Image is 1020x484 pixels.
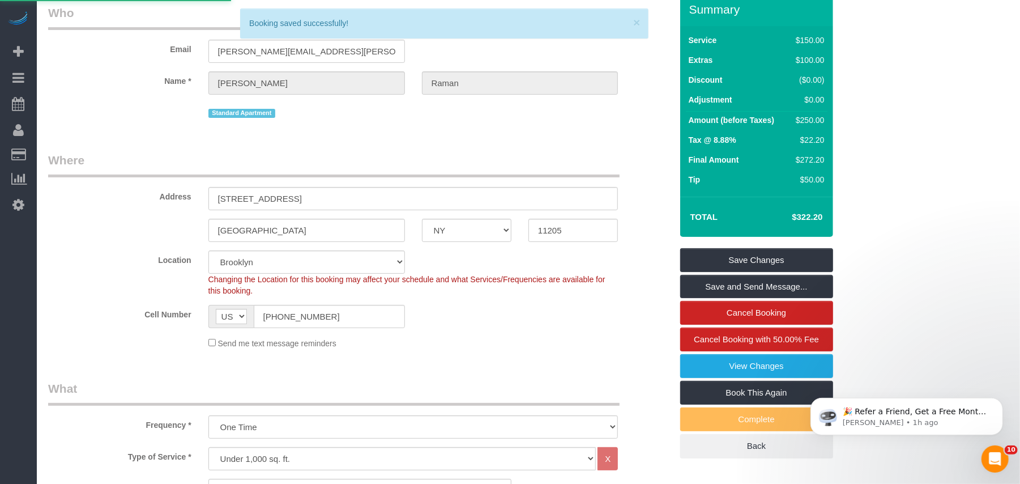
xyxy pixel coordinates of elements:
h4: $322.20 [758,213,822,222]
div: $100.00 [791,54,824,66]
label: Discount [689,74,723,86]
h3: Summary [689,3,827,16]
div: ($0.00) [791,74,824,86]
input: Last Name [422,71,618,95]
label: Amount (before Taxes) [689,114,774,126]
img: Automaid Logo [7,11,29,27]
a: View Changes [680,354,833,378]
a: Book This Again [680,381,833,405]
label: Tip [689,174,701,185]
label: Location [40,251,200,266]
div: $150.00 [791,35,824,46]
label: Service [689,35,717,46]
legend: Who [48,5,620,30]
a: Back [680,434,833,458]
legend: Where [48,152,620,177]
input: City [208,219,405,242]
span: 10 [1005,445,1018,455]
input: Cell Number [254,305,405,328]
a: Cancel Booking with 50.00% Fee [680,328,833,351]
div: $50.00 [791,174,824,185]
label: Adjustment [689,94,732,105]
div: $0.00 [791,94,824,105]
label: Email [40,40,200,55]
label: Address [40,187,200,202]
input: First Name [208,71,405,95]
label: Type of Service * [40,447,200,462]
input: Email [208,40,405,63]
div: Booking saved successfully! [249,18,639,29]
button: × [633,16,640,28]
label: Frequency * [40,415,200,431]
a: Save Changes [680,248,833,272]
label: Final Amount [689,154,739,165]
label: Name * [40,71,200,87]
div: $250.00 [791,114,824,126]
span: Cancel Booking with 50.00% Fee [694,334,819,344]
a: Cancel Booking [680,301,833,325]
input: Zip Code [528,219,618,242]
a: Save and Send Message... [680,275,833,299]
label: Tax @ 8.88% [689,134,736,146]
strong: Total [690,212,718,222]
label: Extras [689,54,713,66]
span: Standard Apartment [208,109,276,118]
iframe: Intercom notifications message [793,374,1020,453]
label: Cell Number [40,305,200,320]
div: $22.20 [791,134,824,146]
div: $272.20 [791,154,824,165]
legend: What [48,380,620,406]
iframe: Intercom live chat [981,445,1009,473]
span: Send me text message reminders [218,339,336,348]
span: Changing the Location for this booking may affect your schedule and what Services/Frequencies are... [208,275,605,295]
